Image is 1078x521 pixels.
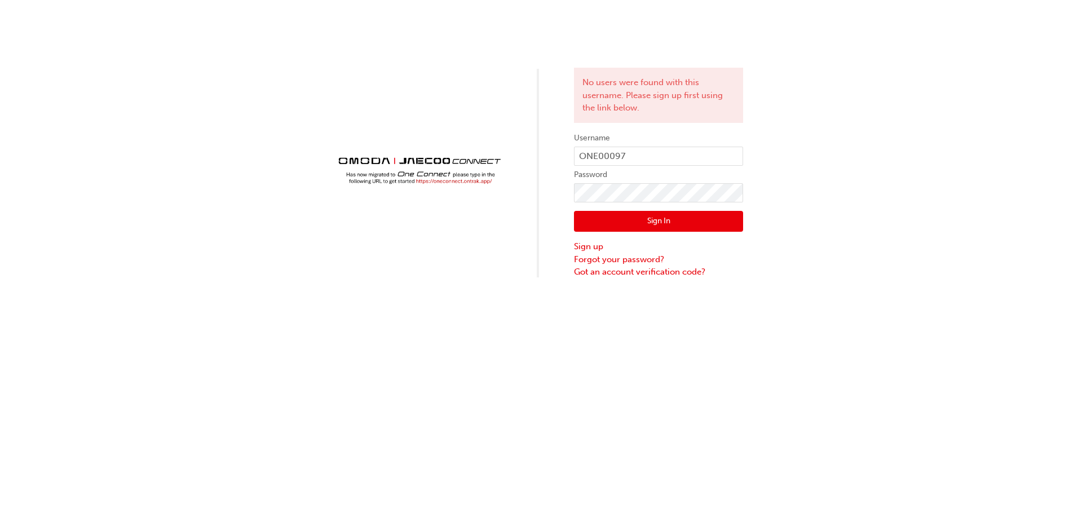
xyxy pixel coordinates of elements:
img: Trak [335,141,504,188]
label: Password [574,168,743,182]
label: Username [574,131,743,145]
a: Sign up [574,240,743,253]
div: No users were found with this username. Please sign up first using the link below. [574,68,743,123]
input: Username [574,147,743,166]
button: Sign In [574,211,743,232]
a: Forgot your password? [574,253,743,266]
a: Got an account verification code? [574,266,743,279]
